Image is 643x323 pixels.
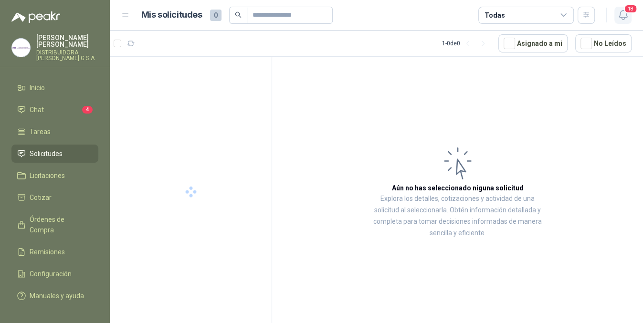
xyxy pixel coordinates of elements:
a: Solicitudes [11,145,98,163]
span: Órdenes de Compra [30,214,89,235]
span: Remisiones [30,247,65,257]
button: 18 [614,7,632,24]
span: Manuales y ayuda [30,291,84,301]
span: Chat [30,104,44,115]
span: search [235,11,242,18]
p: DISTRIBUIDORA [PERSON_NAME] G S.A [36,50,98,61]
span: Configuración [30,269,72,279]
span: Licitaciones [30,170,65,181]
span: Solicitudes [30,148,63,159]
span: 0 [210,10,221,21]
img: Company Logo [12,39,30,57]
button: No Leídos [575,34,632,52]
a: Chat4 [11,101,98,119]
p: [PERSON_NAME] [PERSON_NAME] [36,34,98,48]
a: Licitaciones [11,167,98,185]
a: Configuración [11,265,98,283]
p: Explora los detalles, cotizaciones y actividad de una solicitud al seleccionarla. Obtén informaci... [368,193,548,239]
a: Órdenes de Compra [11,210,98,239]
a: Cotizar [11,188,98,207]
span: Cotizar [30,192,52,203]
a: Inicio [11,79,98,97]
span: 4 [82,106,93,114]
img: Logo peakr [11,11,60,23]
a: Manuales y ayuda [11,287,98,305]
span: Inicio [30,83,45,93]
div: Todas [485,10,505,21]
h3: Aún no has seleccionado niguna solicitud [392,183,524,193]
span: 18 [624,4,637,13]
button: Asignado a mi [498,34,568,52]
h1: Mis solicitudes [141,8,202,22]
a: Tareas [11,123,98,141]
div: 1 - 0 de 0 [442,36,491,51]
a: Remisiones [11,243,98,261]
span: Tareas [30,126,51,137]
